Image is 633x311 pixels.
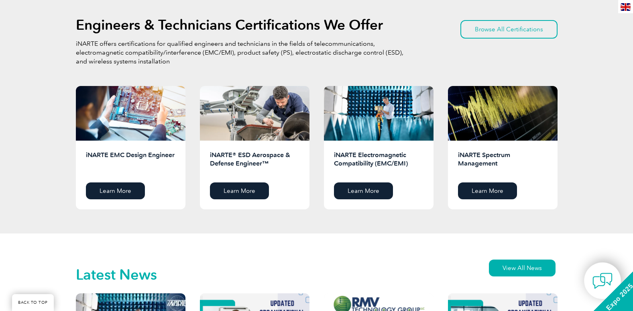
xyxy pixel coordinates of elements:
a: Learn More [334,182,393,199]
h2: iNARTE EMC Design Engineer [86,151,175,176]
img: contact-chat.png [592,271,613,291]
a: Learn More [210,182,269,199]
a: Browse All Certifications [460,20,558,39]
img: en [621,3,631,11]
h2: Latest News [76,268,157,281]
a: BACK TO TOP [12,294,54,311]
h2: iNARTE® ESD Aerospace & Defense Engineer™ [210,151,299,176]
a: View All News [489,260,556,276]
h2: Engineers & Technicians Certifications We Offer [76,18,383,31]
h2: iNARTE Spectrum Management [458,151,548,176]
h2: iNARTE Electromagnetic Compatibility (EMC/EMI) [334,151,423,176]
p: iNARTE offers certifications for qualified engineers and technicians in the fields of telecommuni... [76,39,405,66]
a: Learn More [86,182,145,199]
a: Learn More [458,182,517,199]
